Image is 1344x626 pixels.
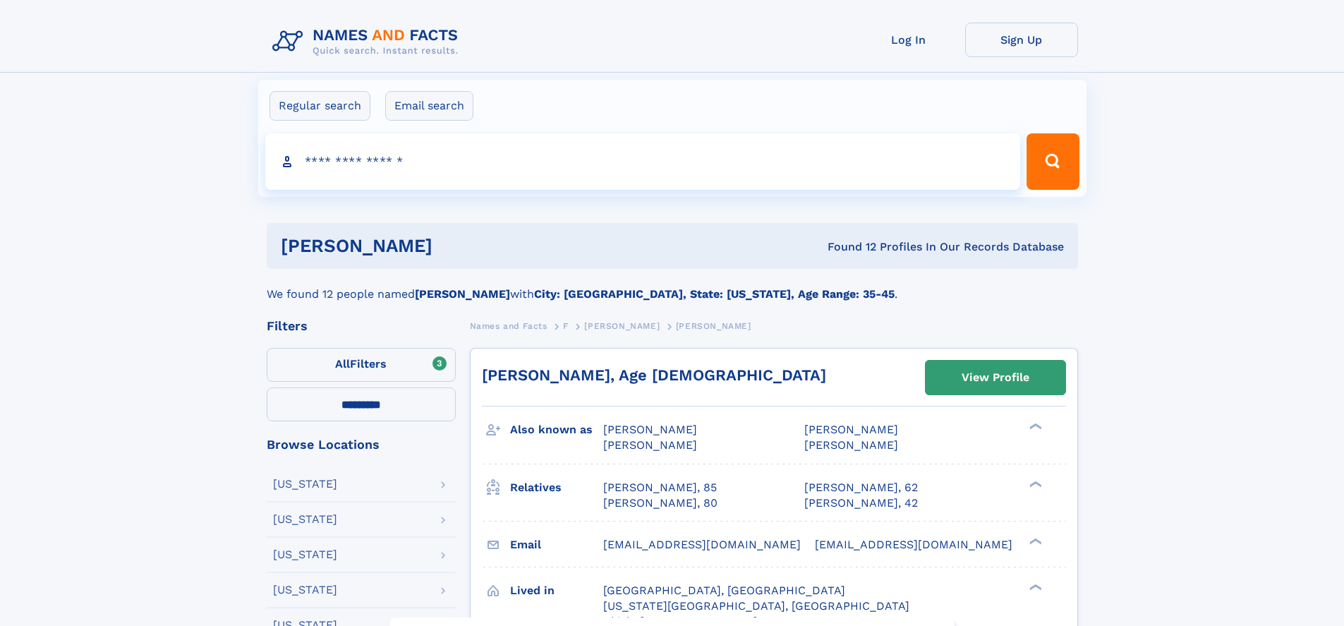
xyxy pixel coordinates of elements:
div: [US_STATE] [273,549,337,560]
div: [US_STATE] [273,514,337,525]
span: All [335,357,350,371]
span: [PERSON_NAME] [676,321,751,331]
a: [PERSON_NAME] [584,317,660,335]
a: F [563,317,569,335]
a: [PERSON_NAME], 42 [804,495,918,511]
h3: Email [510,533,603,557]
span: [PERSON_NAME] [804,438,898,452]
span: [EMAIL_ADDRESS][DOMAIN_NAME] [815,538,1012,551]
div: ❯ [1026,536,1043,546]
h3: Also known as [510,418,603,442]
h1: [PERSON_NAME] [281,237,630,255]
span: [PERSON_NAME] [584,321,660,331]
a: Log In [852,23,965,57]
div: Found 12 Profiles In Our Records Database [630,239,1064,255]
div: ❯ [1026,422,1043,431]
div: ❯ [1026,582,1043,591]
div: We found 12 people named with . [267,269,1078,303]
div: Filters [267,320,456,332]
a: Names and Facts [470,317,547,335]
button: Search Button [1027,133,1079,190]
div: [US_STATE] [273,478,337,490]
img: Logo Names and Facts [267,23,470,61]
a: [PERSON_NAME], 62 [804,480,918,495]
div: ❯ [1026,479,1043,488]
div: View Profile [962,361,1029,394]
h3: Relatives [510,476,603,500]
input: search input [265,133,1021,190]
b: City: [GEOGRAPHIC_DATA], State: [US_STATE], Age Range: 35-45 [534,287,895,301]
span: [PERSON_NAME] [603,423,697,436]
a: [PERSON_NAME], 80 [603,495,718,511]
span: [US_STATE][GEOGRAPHIC_DATA], [GEOGRAPHIC_DATA] [603,599,909,613]
a: Sign Up [965,23,1078,57]
h3: Lived in [510,579,603,603]
a: View Profile [926,361,1065,395]
span: [EMAIL_ADDRESS][DOMAIN_NAME] [603,538,801,551]
span: [PERSON_NAME] [804,423,898,436]
label: Email search [385,91,473,121]
label: Regular search [270,91,370,121]
span: F [563,321,569,331]
a: [PERSON_NAME], Age [DEMOGRAPHIC_DATA] [482,366,826,384]
div: Browse Locations [267,438,456,451]
label: Filters [267,348,456,382]
div: [US_STATE] [273,584,337,596]
a: [PERSON_NAME], 85 [603,480,717,495]
b: [PERSON_NAME] [415,287,510,301]
span: [PERSON_NAME] [603,438,697,452]
span: [GEOGRAPHIC_DATA], [GEOGRAPHIC_DATA] [603,584,845,597]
